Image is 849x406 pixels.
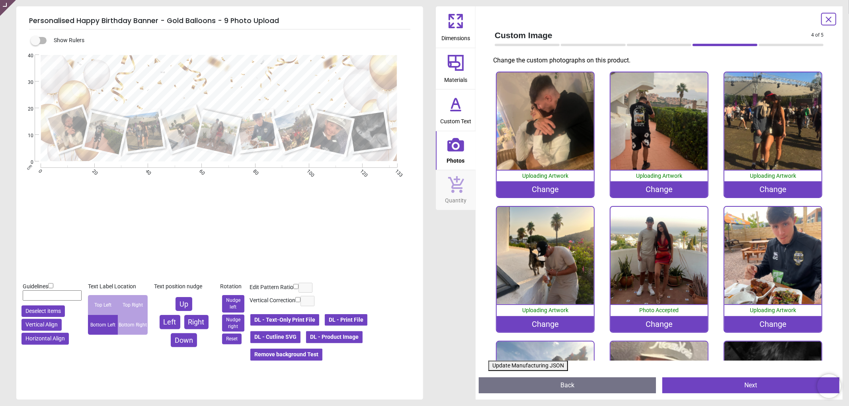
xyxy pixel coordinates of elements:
[18,106,33,113] span: 20
[37,168,42,173] span: 0
[29,13,410,29] h5: Personalised Happy Birthday Banner - Gold Balloons - 9 Photo Upload
[394,168,399,173] span: 133
[493,56,830,65] p: Change the custom photographs on this product.
[436,48,476,89] button: Materials
[811,32,824,39] span: 4 of 5
[18,132,33,139] span: 10
[636,173,682,179] span: Uploading Artwork
[611,316,708,332] div: Change
[750,173,796,179] span: Uploading Artwork
[497,181,594,197] div: Change
[18,79,33,86] span: 30
[495,29,811,41] span: Custom Image
[662,377,839,393] button: Next
[440,114,471,126] span: Custom Text
[522,307,568,313] span: Uploading Artwork
[817,374,841,398] iframe: Brevo live chat
[724,181,822,197] div: Change
[447,153,465,165] span: Photos
[497,316,594,332] div: Change
[488,361,568,371] button: Update Manufacturing JSON
[479,377,656,393] button: Back
[436,89,476,131] button: Custom Text
[640,307,679,313] span: Photo Accepted
[436,131,476,170] button: Photos
[611,181,708,197] div: Change
[144,168,150,173] span: 40
[305,168,310,173] span: 100
[252,168,257,173] span: 80
[18,159,33,166] span: 0
[445,193,466,205] span: Quantity
[198,168,203,173] span: 60
[436,170,476,210] button: Quantity
[750,307,796,313] span: Uploading Artwork
[26,164,33,171] span: cm
[441,31,470,43] span: Dimensions
[35,36,423,45] div: Show Rulers
[436,6,476,48] button: Dimensions
[724,316,822,332] div: Change
[91,168,96,173] span: 20
[444,72,467,84] span: Materials
[18,52,33,59] span: 40
[359,168,364,173] span: 120
[522,173,568,179] span: Uploading Artwork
